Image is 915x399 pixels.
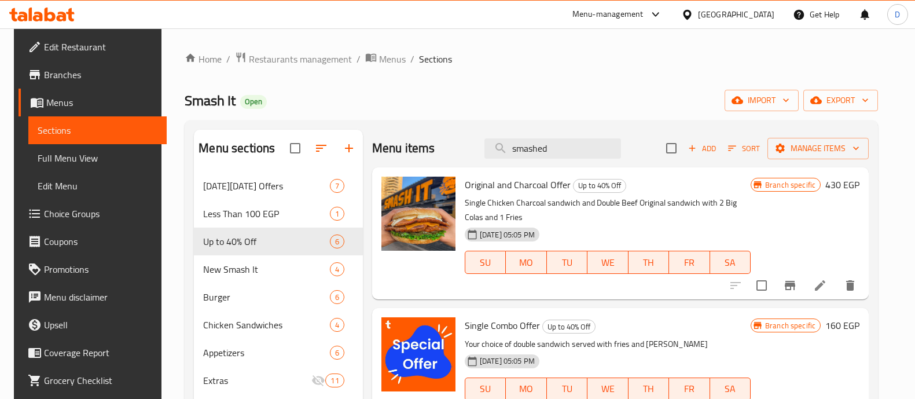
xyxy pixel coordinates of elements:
[44,262,157,276] span: Promotions
[330,292,344,303] span: 6
[465,196,751,225] p: Single Chicken Charcoal sandwich and Double Beef Original sandwich with 2 Big Colas and 1 Fries
[19,367,167,394] a: Grocery Checklist
[669,251,710,274] button: FR
[381,177,455,251] img: Original and Charcoal Offer
[44,68,157,82] span: Branches
[19,311,167,339] a: Upsell
[410,52,414,66] li: /
[203,262,329,276] span: New Smash It
[592,254,623,271] span: WE
[335,134,363,162] button: Add section
[185,52,222,66] a: Home
[465,317,540,334] span: Single Combo Offer
[38,123,157,137] span: Sections
[592,380,623,397] span: WE
[330,264,344,275] span: 4
[203,235,329,248] span: Up to 40% Off
[240,97,267,107] span: Open
[475,356,539,367] span: [DATE] 05:05 PM
[803,90,878,111] button: export
[372,140,435,157] h2: Menu items
[38,151,157,165] span: Full Menu View
[365,52,406,67] a: Menus
[728,142,760,155] span: Sort
[552,380,583,397] span: TU
[749,273,774,298] span: Select to update
[674,254,705,271] span: FR
[194,172,362,200] div: [DATE][DATE] Offers7
[674,380,705,397] span: FR
[44,318,157,332] span: Upsell
[684,140,721,158] span: Add item
[470,254,501,271] span: SU
[330,235,344,248] div: items
[552,254,583,271] span: TU
[419,52,452,66] span: Sections
[28,116,167,144] a: Sections
[542,320,596,334] div: Up to 40% Off
[357,52,361,66] li: /
[203,179,329,193] span: [DATE][DATE] Offers
[307,134,335,162] span: Sort sections
[760,320,820,331] span: Branch specific
[330,208,344,219] span: 1
[710,251,751,274] button: SA
[44,346,157,360] span: Coverage Report
[776,272,804,299] button: Branch-specific-item
[543,320,595,334] span: Up to 40% Off
[725,90,799,111] button: import
[574,179,626,192] span: Up to 40% Off
[825,177,859,193] h6: 430 EGP
[194,339,362,367] div: Appetizers6
[470,380,501,397] span: SU
[836,272,864,299] button: delete
[587,251,628,274] button: WE
[44,207,157,221] span: Choice Groups
[19,283,167,311] a: Menu disclaimer
[760,180,820,191] span: Branch specific
[194,200,362,228] div: Less Than 100 EGP1
[240,95,267,109] div: Open
[19,61,167,89] a: Branches
[330,179,344,193] div: items
[38,179,157,193] span: Edit Menu
[203,179,329,193] div: Black Friday Offers
[330,181,344,192] span: 7
[330,346,344,360] div: items
[465,176,571,193] span: Original and Charcoal Offer
[203,207,329,221] span: Less Than 100 EGP
[44,40,157,54] span: Edit Restaurant
[194,228,362,255] div: Up to 40% Off6
[203,290,329,304] span: Burger
[330,262,344,276] div: items
[698,8,774,21] div: [GEOGRAPHIC_DATA]
[28,172,167,200] a: Edit Menu
[44,235,157,248] span: Coupons
[506,251,546,274] button: MO
[572,8,644,21] div: Menu-management
[510,254,542,271] span: MO
[330,320,344,331] span: 4
[686,142,718,155] span: Add
[475,229,539,240] span: [DATE] 05:05 PM
[547,251,587,274] button: TU
[813,93,869,108] span: export
[19,339,167,367] a: Coverage Report
[813,279,827,292] a: Edit menu item
[715,380,746,397] span: SA
[895,8,900,21] span: D
[203,346,329,360] span: Appetizers
[283,136,307,160] span: Select all sections
[203,318,329,332] span: Chicken Sandwiches
[330,236,344,247] span: 6
[330,207,344,221] div: items
[684,140,721,158] button: Add
[629,251,669,274] button: TH
[311,374,325,387] svg: Inactive section
[19,200,167,228] a: Choice Groups
[28,144,167,172] a: Full Menu View
[203,374,311,387] span: Extras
